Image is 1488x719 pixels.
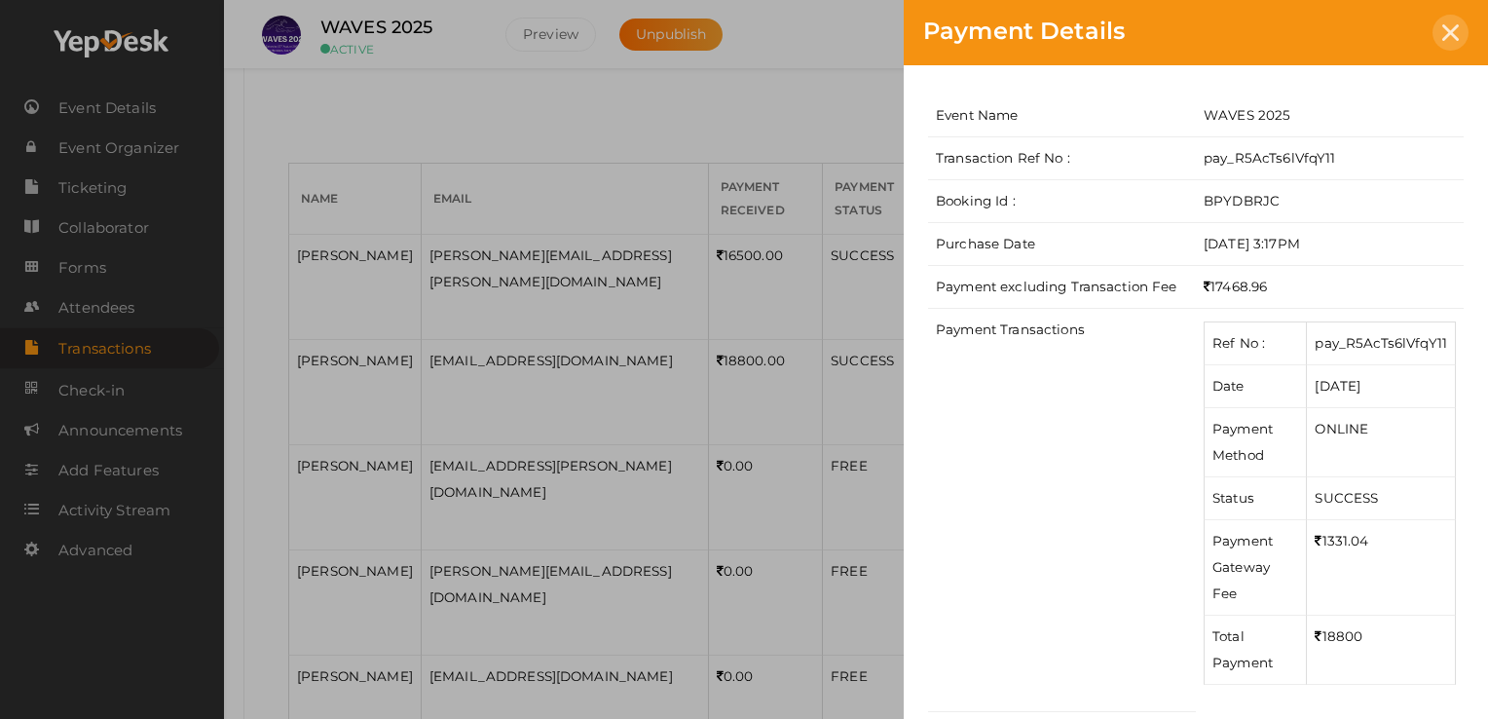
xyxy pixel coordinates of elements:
[1196,136,1464,179] td: pay_R5AcTs6lVfqY11
[1205,615,1307,684] td: Total Payment
[928,136,1196,179] td: Transaction Ref No :
[928,222,1196,265] td: Purchase Date
[928,179,1196,222] td: Booking Id :
[1196,222,1464,265] td: [DATE] 3:17PM
[1196,95,1464,137] td: WAVES 2025
[1205,407,1307,476] td: Payment Method
[928,308,1196,712] td: Payment Transactions
[1196,265,1464,308] td: 17468.96
[1196,179,1464,222] td: BPYDBRJC
[923,17,1125,45] span: Payment Details
[1307,364,1456,407] td: [DATE]
[1307,519,1456,615] td: 1331.04
[1307,407,1456,476] td: ONLINE
[928,95,1196,137] td: Event Name
[1307,322,1456,364] td: pay_R5AcTs6lVfqY11
[1205,476,1307,519] td: Status
[1205,519,1307,615] td: Payment Gateway Fee
[1205,364,1307,407] td: Date
[928,265,1196,308] td: Payment excluding Transaction Fee
[1307,476,1456,519] td: SUCCESS
[1205,322,1307,364] td: Ref No :
[1307,615,1456,684] td: 18800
